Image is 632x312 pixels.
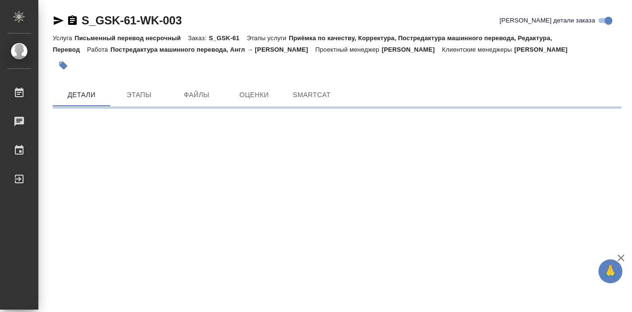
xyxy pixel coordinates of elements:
[442,46,515,53] p: Клиентские менеджеры
[209,34,246,42] p: S_GSK-61
[602,261,619,281] span: 🙏
[53,34,552,53] p: Приёмка по качеству, Корректура, Постредактура машинного перевода, Редактура, Перевод
[515,46,575,53] p: [PERSON_NAME]
[382,46,442,53] p: [PERSON_NAME]
[188,34,209,42] p: Заказ:
[231,89,277,101] span: Оценки
[67,15,78,26] button: Скопировать ссылку
[116,89,162,101] span: Этапы
[53,15,64,26] button: Скопировать ссылку для ЯМессенджера
[53,34,74,42] p: Услуга
[87,46,111,53] p: Работа
[500,16,595,25] span: [PERSON_NAME] детали заказа
[82,14,182,27] a: S_GSK-61-WK-003
[316,46,382,53] p: Проектный менеджер
[110,46,315,53] p: Постредактура машинного перевода, Англ → [PERSON_NAME]
[53,55,74,76] button: Добавить тэг
[246,34,289,42] p: Этапы услуги
[74,34,188,42] p: Письменный перевод несрочный
[598,259,622,283] button: 🙏
[174,89,220,101] span: Файлы
[59,89,105,101] span: Детали
[289,89,335,101] span: SmartCat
